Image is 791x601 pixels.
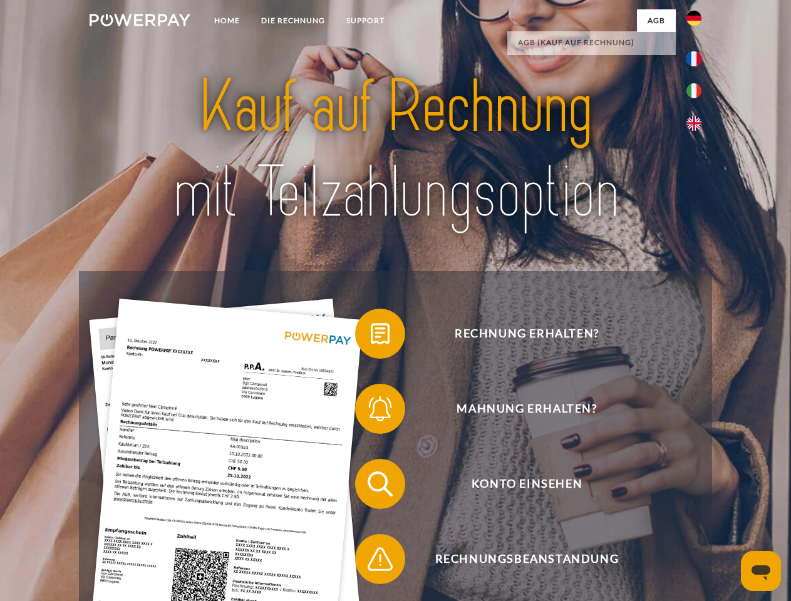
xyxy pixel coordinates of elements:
[355,534,681,584] button: Rechnungsbeanstandung
[355,309,681,359] button: Rechnung erhalten?
[686,11,701,26] img: de
[373,384,680,434] span: Mahnung erhalten?
[507,31,676,54] a: AGB (Kauf auf Rechnung)
[373,459,680,509] span: Konto einsehen
[507,54,676,76] a: AGB (Kreditkonto/Teilzahlung)
[90,14,190,26] img: logo-powerpay-white.svg
[364,393,396,424] img: qb_bell.svg
[355,384,681,434] button: Mahnung erhalten?
[373,309,680,359] span: Rechnung erhalten?
[364,318,396,349] img: qb_bill.svg
[373,534,680,584] span: Rechnungsbeanstandung
[364,543,396,575] img: qb_warning.svg
[686,83,701,98] img: it
[364,468,396,500] img: qb_search.svg
[355,459,681,509] button: Konto einsehen
[251,9,336,32] a: DIE RECHNUNG
[686,51,701,66] img: fr
[120,60,671,240] img: title-powerpay_de.svg
[741,551,781,591] iframe: Schaltfläche zum Öffnen des Messaging-Fensters
[204,9,251,32] a: Home
[336,9,395,32] a: SUPPORT
[686,116,701,131] img: en
[637,9,676,32] a: agb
